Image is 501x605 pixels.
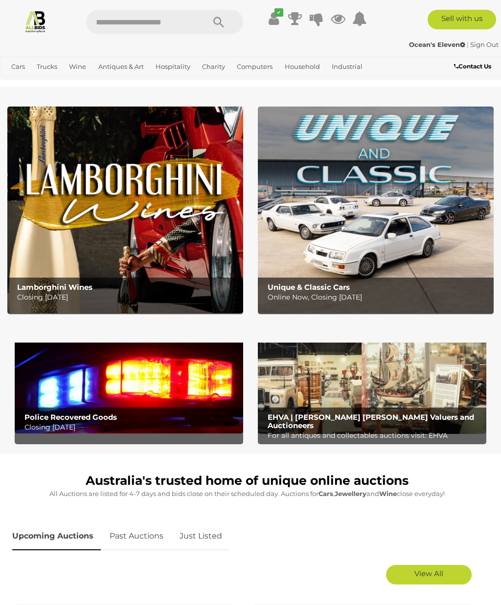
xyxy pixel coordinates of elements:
a: Past Auctions [102,522,171,551]
a: Just Listed [172,522,229,551]
a: Upcoming Auctions [12,522,101,551]
a: Sell with us [428,10,496,29]
a: Household [281,59,324,75]
a: Office [49,75,76,91]
b: EHVA | [PERSON_NAME] [PERSON_NAME] Valuers and Auctioneers [268,412,474,430]
a: Jewellery [7,75,46,91]
a: Lamborghini Wines Lamborghini Wines Closing [DATE] [7,107,243,313]
b: Unique & Classic Cars [268,282,350,292]
h1: Australia's trusted home of unique online auctions [12,474,481,488]
a: Unique & Classic Cars Unique & Classic Cars Online Now, Closing [DATE] [258,107,494,313]
strong: Ocean's Eleven [409,41,465,48]
img: Unique & Classic Cars [258,107,494,313]
img: Lamborghini Wines [7,107,243,313]
a: Police Recovered Goods Police Recovered Goods Closing [DATE] [15,333,243,434]
p: Online Now, Closing [DATE] [268,291,488,303]
p: For all antiques and collectables auctions visit: EHVA [268,430,481,442]
a: Sports [80,75,108,91]
a: Antiques & Art [94,59,148,75]
button: Search [194,10,243,34]
a: Industrial [328,59,366,75]
a: Ocean's Eleven [409,41,467,48]
strong: Wine [379,490,397,497]
img: Police Recovered Goods [15,333,243,434]
p: All Auctions are listed for 4-7 days and bids close on their scheduled day. Auctions for , and cl... [12,488,481,499]
span: View All [414,569,443,578]
p: Closing [DATE] [24,421,238,433]
b: Lamborghini Wines [17,282,92,292]
a: Computers [233,59,276,75]
b: Contact Us [454,63,491,70]
a: [GEOGRAPHIC_DATA] [112,75,189,91]
a: Sign Out [470,41,499,48]
a: View All [386,565,472,584]
img: EHVA | Evans Hastings Valuers and Auctioneers [258,333,486,434]
a: EHVA | Evans Hastings Valuers and Auctioneers EHVA | [PERSON_NAME] [PERSON_NAME] Valuers and Auct... [258,333,486,434]
a: Contact Us [454,61,494,72]
a: Wine [65,59,90,75]
a: Cars [7,59,29,75]
i: ✔ [274,8,283,17]
img: Allbids.com.au [24,10,47,33]
a: Hospitality [152,59,194,75]
b: Police Recovered Goods [24,412,117,422]
strong: Jewellery [335,490,366,497]
a: Trucks [33,59,61,75]
strong: Cars [319,490,333,497]
a: Charity [198,59,229,75]
span: | [467,41,469,48]
a: ✔ [266,10,281,27]
p: Closing [DATE] [17,291,238,303]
